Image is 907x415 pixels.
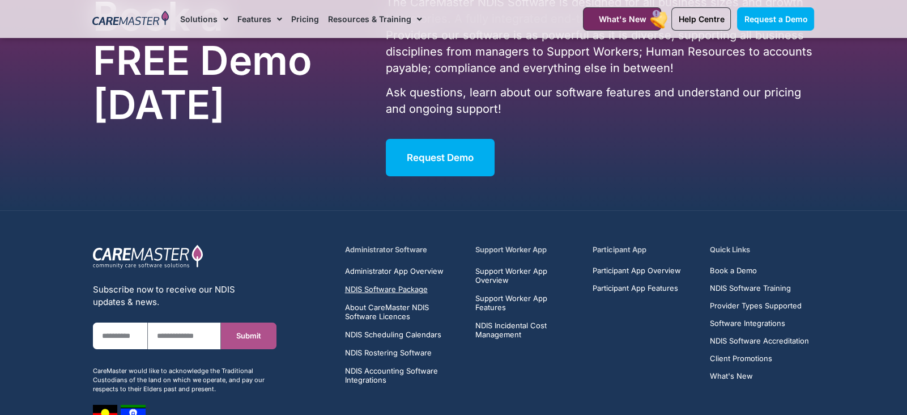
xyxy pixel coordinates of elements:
[345,285,462,294] a: NDIS Software Package
[737,7,814,31] a: Request a Demo
[93,244,203,269] img: CareMaster Logo Part
[710,319,785,328] span: Software Integrations
[583,7,661,31] a: What's New
[710,244,814,255] h5: Quick Links
[475,244,580,255] h5: Support Worker App
[593,284,678,293] span: Participant App Features
[345,366,462,384] a: NDIS Accounting Software Integrations
[710,354,809,363] a: Client Promotions
[671,7,731,31] a: Help Centre
[345,330,441,339] span: NDIS Scheduling Calendars
[598,14,646,24] span: What's New
[593,266,681,275] a: Participant App Overview
[345,330,462,339] a: NDIS Scheduling Calendars
[593,244,697,255] h5: Participant App
[236,332,261,340] span: Submit
[710,284,809,293] a: NDIS Software Training
[221,323,276,349] button: Submit
[345,266,444,276] span: Administrator App Overview
[710,354,772,363] span: Client Promotions
[92,11,169,28] img: CareMaster Logo
[710,266,809,275] a: Book a Demo
[710,302,802,310] span: Provider Types Supported
[678,14,724,24] span: Help Centre
[475,321,580,339] a: NDIS Incidental Cost Management
[93,283,276,308] div: Subscribe now to receive our NDIS updates & news.
[744,14,807,24] span: Request a Demo
[345,348,462,357] a: NDIS Rostering Software
[710,372,809,380] a: What's New
[710,372,753,380] span: What's New
[345,303,462,321] a: About CareMaster NDIS Software Licences
[710,302,809,310] a: Provider Types Supported
[407,152,474,163] span: Request Demo
[386,139,495,176] a: Request Demo
[386,84,814,117] p: Ask questions, learn about our software features and understand our pricing and ongoing support!
[93,366,276,393] div: CareMaster would like to acknowledge the Traditional Custodians of the land on which we operate, ...
[710,337,809,345] a: NDIS Software Accreditation
[345,348,432,357] span: NDIS Rostering Software
[710,284,791,293] span: NDIS Software Training
[345,285,428,294] span: NDIS Software Package
[345,244,462,255] h5: Administrator Software
[593,284,681,293] a: Participant App Features
[710,266,757,275] span: Book a Demo
[345,266,462,276] a: Administrator App Overview
[710,319,809,328] a: Software Integrations
[475,266,580,285] a: Support Worker App Overview
[475,294,580,312] a: Support Worker App Features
